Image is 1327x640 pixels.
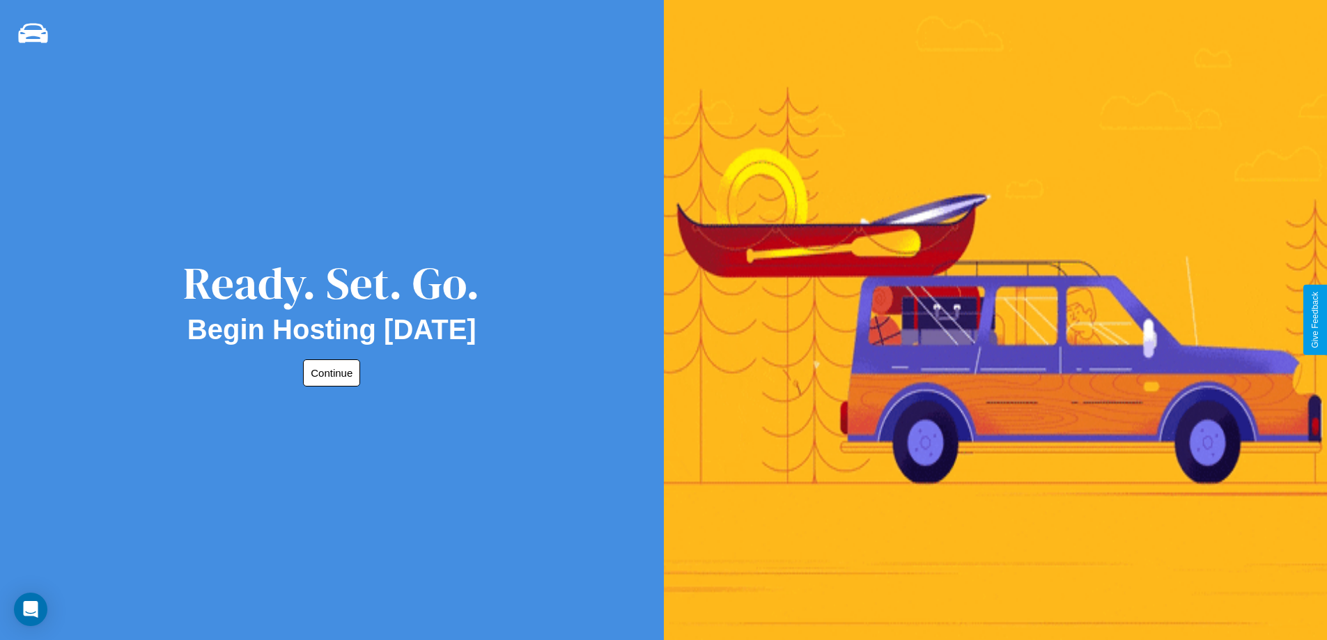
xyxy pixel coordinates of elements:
div: Open Intercom Messenger [14,593,47,626]
button: Continue [303,359,360,387]
div: Give Feedback [1310,292,1320,348]
div: Ready. Set. Go. [183,252,480,314]
h2: Begin Hosting [DATE] [187,314,476,345]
